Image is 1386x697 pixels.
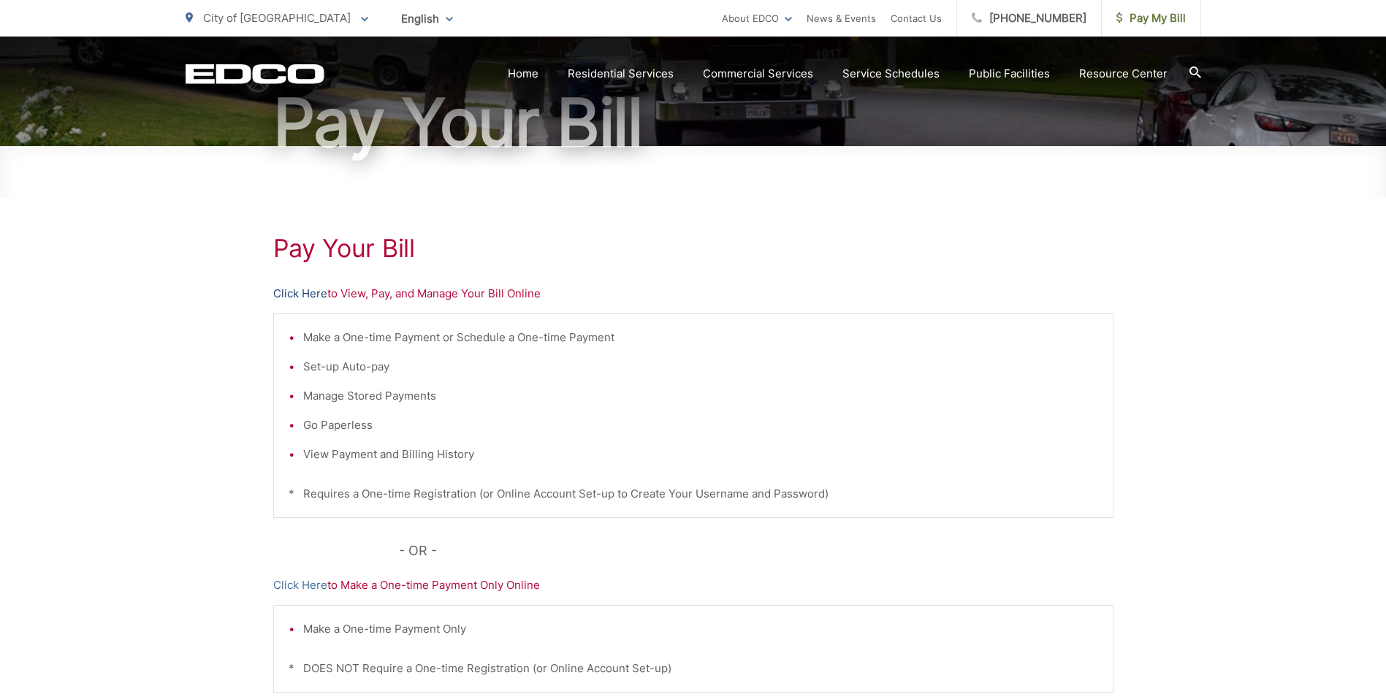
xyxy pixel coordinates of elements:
span: Pay My Bill [1116,9,1186,27]
a: News & Events [807,9,876,27]
p: * Requires a One-time Registration (or Online Account Set-up to Create Your Username and Password) [289,485,1098,503]
a: Home [508,65,538,83]
a: Click Here [273,285,327,302]
a: Service Schedules [842,65,940,83]
a: Contact Us [891,9,942,27]
li: Make a One-time Payment or Schedule a One-time Payment [303,329,1098,346]
span: English [390,6,464,31]
span: City of [GEOGRAPHIC_DATA] [203,11,351,25]
a: Click Here [273,576,327,594]
p: - OR - [399,540,1113,562]
li: View Payment and Billing History [303,446,1098,463]
a: Resource Center [1079,65,1168,83]
a: Public Facilities [969,65,1050,83]
a: Commercial Services [703,65,813,83]
a: EDCD logo. Return to the homepage. [186,64,324,84]
p: to Make a One-time Payment Only Online [273,576,1113,594]
li: Go Paperless [303,416,1098,434]
p: * DOES NOT Require a One-time Registration (or Online Account Set-up) [289,660,1098,677]
a: Residential Services [568,65,674,83]
p: to View, Pay, and Manage Your Bill Online [273,285,1113,302]
li: Set-up Auto-pay [303,358,1098,376]
a: About EDCO [722,9,792,27]
h1: Pay Your Bill [186,86,1201,159]
li: Make a One-time Payment Only [303,620,1098,638]
li: Manage Stored Payments [303,387,1098,405]
h1: Pay Your Bill [273,234,1113,263]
